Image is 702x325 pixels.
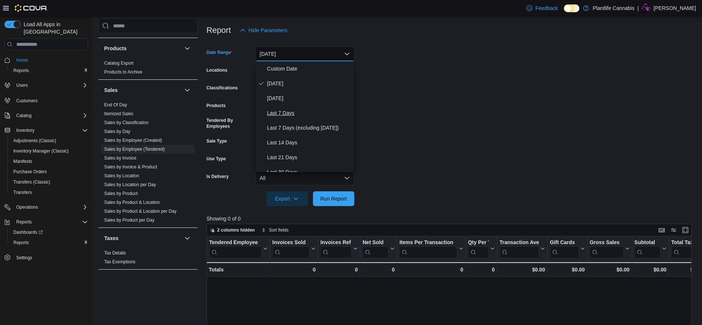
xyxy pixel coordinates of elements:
[237,23,290,38] button: Hide Parameters
[104,129,130,134] a: Sales by Day
[13,253,88,262] span: Settings
[104,111,133,116] a: Itemized Sales
[399,239,463,258] button: Items Per Transaction
[13,68,29,73] span: Reports
[272,265,316,274] div: 0
[104,69,142,75] span: Products to Archive
[104,191,138,196] a: Sales by Product
[207,156,226,162] label: Use Type
[671,239,698,246] div: Total Tax
[13,81,31,90] button: Users
[500,265,545,274] div: $0.00
[104,218,154,223] a: Sales by Product per Day
[207,174,229,179] label: Is Delivery
[7,237,91,248] button: Reports
[104,191,138,196] span: Sales by Product
[98,59,198,79] div: Products
[671,239,698,258] div: Total Tax
[590,239,624,258] div: Gross Sales
[104,173,139,179] span: Sales by Location
[104,182,156,188] span: Sales by Location per Day
[255,47,354,61] button: [DATE]
[634,239,667,258] button: Subtotal
[590,265,630,274] div: $0.00
[637,4,639,13] p: |
[634,239,661,258] div: Subtotal
[13,203,88,212] span: Operations
[267,153,351,162] span: Last 21 Days
[16,57,28,63] span: Home
[13,96,41,105] a: Customers
[10,228,88,237] span: Dashboards
[104,208,177,214] span: Sales by Product & Location per Day
[104,217,154,223] span: Sales by Product per Day
[255,171,354,185] button: All
[681,226,690,235] button: Enter fullscreen
[10,188,35,197] a: Transfers
[10,188,88,197] span: Transfers
[104,155,136,161] a: Sales by Invoice
[16,255,32,261] span: Settings
[320,239,358,258] button: Invoices Ref
[10,147,72,155] a: Inventory Manager (Classic)
[98,249,198,269] div: Taxes
[7,187,91,198] button: Transfers
[1,55,91,65] button: Home
[7,227,91,237] a: Dashboards
[593,4,634,13] p: Plantlife Cannabis
[104,120,149,125] a: Sales by Classification
[104,250,126,256] a: Tax Details
[104,86,181,94] button: Sales
[21,21,88,35] span: Load All Apps in [GEOGRAPHIC_DATA]
[10,167,50,176] a: Purchase Orders
[267,94,351,103] span: [DATE]
[207,215,697,222] p: Showing 0 of 0
[13,240,29,246] span: Reports
[1,125,91,136] button: Inventory
[16,98,38,104] span: Customers
[7,177,91,187] button: Transfers (Classic)
[362,265,395,274] div: 0
[500,239,539,258] div: Transaction Average
[209,239,262,258] div: Tendered Employee
[7,167,91,177] button: Purchase Orders
[669,226,678,235] button: Display options
[634,239,661,246] div: Subtotal
[104,61,133,66] a: Catalog Export
[10,238,32,247] a: Reports
[207,67,228,73] label: Locations
[10,157,35,166] a: Manifests
[183,44,192,53] button: Products
[207,117,252,129] label: Tendered By Employees
[657,226,666,235] button: Keyboard shortcuts
[1,217,91,227] button: Reports
[104,182,156,187] a: Sales by Location per Day
[13,126,88,135] span: Inventory
[550,239,579,258] div: Gift Card Sales
[7,156,91,167] button: Manifests
[104,235,181,242] button: Taxes
[10,178,53,187] a: Transfers (Classic)
[13,111,34,120] button: Catalog
[209,239,267,258] button: Tendered Employee
[13,218,88,226] span: Reports
[104,155,136,161] span: Sales by Invoice
[207,226,258,235] button: 2 columns hidden
[535,4,558,12] span: Feedback
[590,239,624,246] div: Gross Sales
[104,147,165,152] a: Sales by Employee (Tendered)
[104,138,162,143] a: Sales by Employee (Created)
[255,61,354,172] div: Select listbox
[207,85,238,91] label: Classifications
[207,138,227,144] label: Sale Type
[564,4,579,12] input: Dark Mode
[320,239,352,258] div: Invoices Ref
[267,79,351,88] span: [DATE]
[98,100,198,227] div: Sales
[104,45,181,52] button: Products
[362,239,389,246] div: Net Sold
[209,265,267,274] div: Totals
[104,146,165,152] span: Sales by Employee (Tendered)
